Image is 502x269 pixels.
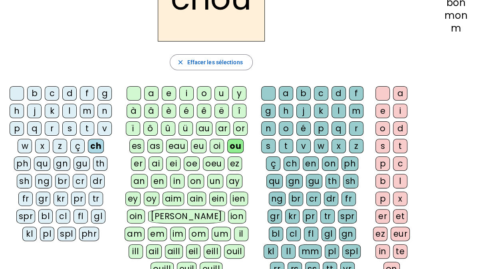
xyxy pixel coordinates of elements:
[144,104,159,118] div: â
[232,104,246,118] div: î
[230,192,248,206] div: ien
[149,156,163,171] div: ai
[393,174,407,188] div: l
[285,209,300,224] div: kr
[393,156,407,171] div: c
[261,104,276,118] div: g
[209,192,227,206] div: ein
[391,227,410,241] div: eur
[18,139,32,153] div: w
[349,121,363,136] div: r
[296,86,311,101] div: b
[80,86,94,101] div: f
[125,192,141,206] div: ey
[210,139,224,153] div: oi
[188,174,204,188] div: on
[17,174,32,188] div: sh
[177,59,184,66] mat-icon: close
[286,174,303,188] div: gn
[187,192,206,206] div: ain
[184,156,200,171] div: oe
[45,121,59,136] div: r
[393,104,407,118] div: i
[62,104,77,118] div: l
[162,86,176,101] div: e
[261,139,276,153] div: s
[314,86,328,101] div: c
[393,86,407,101] div: a
[179,104,194,118] div: é
[197,104,211,118] div: ê
[314,121,328,136] div: p
[35,174,52,188] div: ng
[62,121,77,136] div: s
[162,104,176,118] div: è
[212,227,231,241] div: um
[349,86,363,101] div: f
[373,227,387,241] div: ez
[97,104,112,118] div: n
[129,244,143,259] div: ill
[54,192,68,206] div: kr
[207,174,223,188] div: un
[281,244,296,259] div: ll
[10,121,24,136] div: p
[234,227,248,241] div: il
[58,227,76,241] div: spl
[228,156,242,171] div: ez
[166,139,188,153] div: eau
[224,244,244,259] div: ouil
[151,174,167,188] div: en
[331,86,346,101] div: d
[331,104,346,118] div: l
[80,121,94,136] div: t
[304,227,318,241] div: fl
[375,174,390,188] div: b
[342,244,361,259] div: spl
[289,192,303,206] div: br
[146,244,162,259] div: ail
[53,139,67,153] div: z
[279,121,293,136] div: o
[197,86,211,101] div: o
[179,86,194,101] div: i
[269,227,283,241] div: bl
[36,192,50,206] div: gr
[97,86,112,101] div: g
[314,139,328,153] div: w
[423,11,489,20] div: mon
[226,174,242,188] div: ay
[179,121,193,136] div: ü
[88,139,104,153] div: ch
[70,139,85,153] div: ç
[35,139,50,153] div: x
[331,139,346,153] div: x
[261,121,276,136] div: n
[324,192,338,206] div: dr
[341,192,356,206] div: fr
[147,139,163,153] div: as
[338,209,357,224] div: spr
[127,104,141,118] div: à
[393,121,407,136] div: d
[14,156,31,171] div: ph
[214,104,229,118] div: ë
[27,121,42,136] div: q
[126,121,140,136] div: ï
[10,104,24,118] div: h
[266,156,280,171] div: ç
[266,174,283,188] div: qu
[320,209,335,224] div: tr
[314,104,328,118] div: k
[393,192,407,206] div: x
[233,121,248,136] div: or
[163,192,185,206] div: aim
[90,174,105,188] div: dr
[279,104,293,118] div: h
[54,156,70,171] div: gn
[306,192,321,206] div: cr
[196,121,212,136] div: au
[73,209,88,224] div: fl
[228,209,246,224] div: ion
[286,227,301,241] div: cl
